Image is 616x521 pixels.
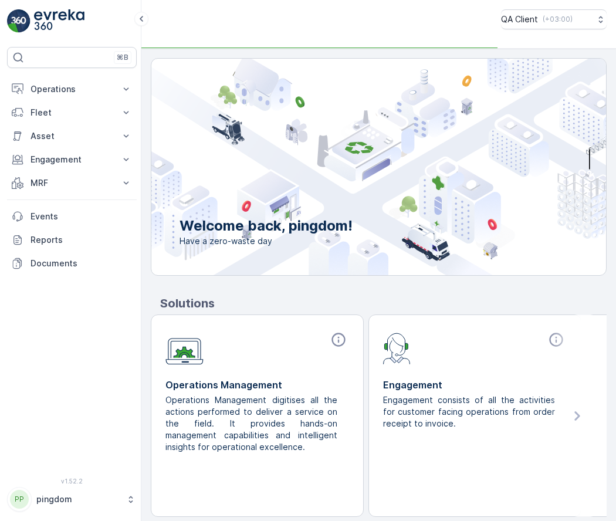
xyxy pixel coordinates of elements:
p: Solutions [160,295,607,312]
p: Fleet [31,107,113,119]
p: Documents [31,258,132,269]
button: Asset [7,124,137,148]
img: logo [7,9,31,33]
p: Engagement consists of all the activities for customer facing operations from order receipt to in... [383,394,557,429]
div: PP [10,490,29,509]
span: Have a zero-waste day [180,235,353,247]
p: Asset [31,130,113,142]
button: QA Client(+03:00) [501,9,607,29]
p: ( +03:00 ) [543,15,573,24]
img: logo_light-DOdMpM7g.png [34,9,84,33]
span: v 1.52.2 [7,478,137,485]
p: MRF [31,177,113,189]
p: Welcome back, pingdom! [180,216,353,235]
button: Engagement [7,148,137,171]
p: Operations Management digitises all the actions performed to deliver a service on the field. It p... [165,394,340,453]
p: Events [31,211,132,222]
button: Fleet [7,101,137,124]
p: ⌘B [117,53,128,62]
p: Engagement [383,378,567,392]
p: Operations [31,83,113,95]
p: pingdom [36,493,120,505]
a: Events [7,205,137,228]
a: Documents [7,252,137,275]
p: Operations Management [165,378,349,392]
button: PPpingdom [7,487,137,512]
button: Operations [7,77,137,101]
img: module-icon [165,331,204,365]
img: module-icon [383,331,411,364]
p: Engagement [31,154,113,165]
p: QA Client [501,13,538,25]
img: city illustration [99,59,606,275]
a: Reports [7,228,137,252]
p: Reports [31,234,132,246]
button: MRF [7,171,137,195]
